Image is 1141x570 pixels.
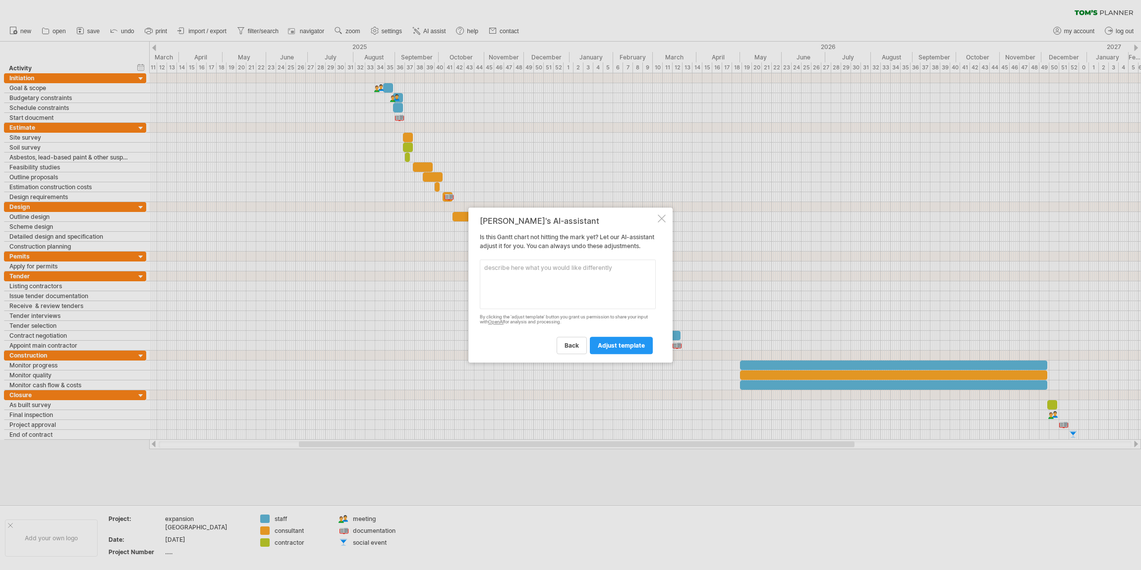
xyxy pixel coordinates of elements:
span: adjust template [598,342,645,349]
span: back [565,342,579,349]
a: adjust template [590,337,653,354]
div: [PERSON_NAME]'s AI-assistant [480,216,656,225]
a: OpenAI [488,319,504,325]
div: Is this Gantt chart not hitting the mark yet? Let our AI-assistant adjust it for you. You can alw... [480,216,656,354]
a: back [557,337,587,354]
div: By clicking the 'adjust template' button you grant us permission to share your input with for ana... [480,314,656,325]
